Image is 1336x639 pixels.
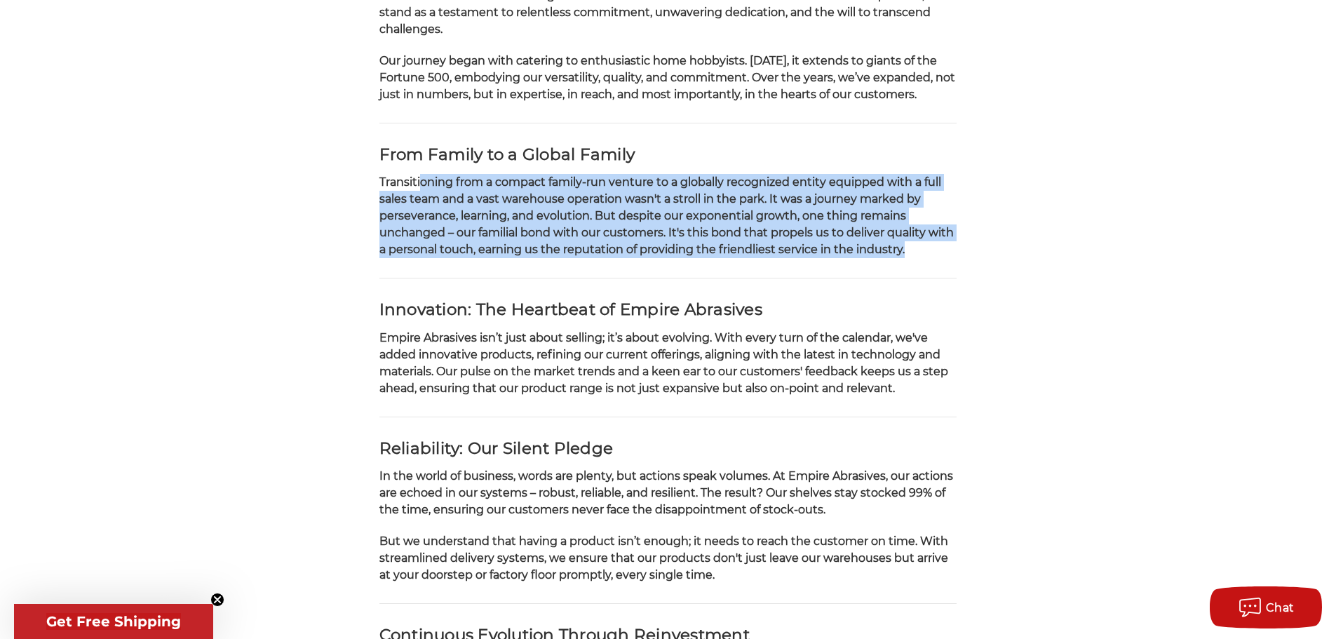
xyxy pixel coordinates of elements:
[379,144,635,164] strong: From Family to a Global Family
[210,593,224,607] button: Close teaser
[1266,601,1295,614] span: Chat
[379,54,955,101] span: Our journey began with catering to enthusiastic home hobbyists. [DATE], it extends to giants of t...
[379,331,948,395] span: Empire Abrasives isn’t just about selling; it’s about evolving. With every turn of the calendar, ...
[379,469,953,516] span: In the world of business, words are plenty, but actions speak volumes. At Empire Abrasives, our a...
[379,534,948,581] span: But we understand that having a product isn’t enough; it needs to reach the customer on time. Wit...
[379,438,614,458] strong: Reliability: Our Silent Pledge
[14,604,213,639] div: Get Free ShippingClose teaser
[1210,586,1322,628] button: Chat
[46,613,181,630] span: Get Free Shipping
[379,300,762,319] strong: Innovation: The Heartbeat of Empire Abrasives
[379,175,954,256] span: Transitioning from a compact family-run venture to a globally recognized entity equipped with a f...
